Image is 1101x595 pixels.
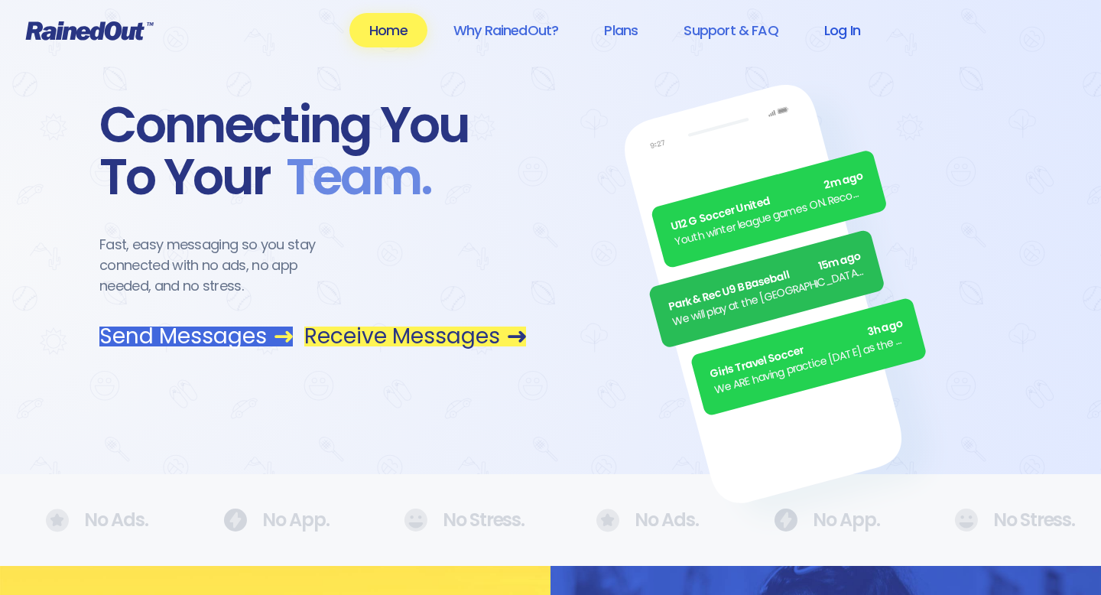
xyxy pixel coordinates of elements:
a: Log In [804,13,880,47]
img: No Ads. [46,509,69,532]
span: Team . [271,151,431,203]
div: We will play at the [GEOGRAPHIC_DATA]. Wear white, be at the field by 5pm. [671,263,867,330]
img: No Ads. [774,509,797,532]
div: Girls Travel Soccer [708,316,905,383]
a: Support & FAQ [664,13,797,47]
span: 3h ago [866,316,905,341]
div: Park & Rec U9 B Baseball [666,248,862,315]
div: No Ads. [596,509,682,532]
div: No App. [774,509,862,532]
a: Send Messages [99,327,293,346]
img: No Ads. [596,509,619,532]
div: Connecting You To Your [99,99,526,203]
a: Home [349,13,427,47]
a: Why RainedOut? [434,13,579,47]
div: No Stress. [954,509,1055,532]
div: We ARE having practice [DATE] as the sun is finally out. [713,331,909,398]
span: 15m ago [817,248,862,275]
a: Plans [584,13,658,47]
div: Fast, easy messaging so you stay connected with no ads, no app needed, and no stress. [99,234,344,296]
div: No Ads. [46,509,132,532]
div: U12 G Soccer United [669,168,866,236]
img: No Ads. [223,509,247,532]
div: No App. [223,509,312,532]
img: No Ads. [404,509,427,532]
div: No Stress. [404,509,505,532]
div: Youth winter league games ON. Recommend running shoes/sneakers for players as option for footwear. [673,184,869,251]
img: No Ads. [954,509,978,532]
a: Receive Messages [304,327,526,346]
span: 2m ago [822,168,865,194]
